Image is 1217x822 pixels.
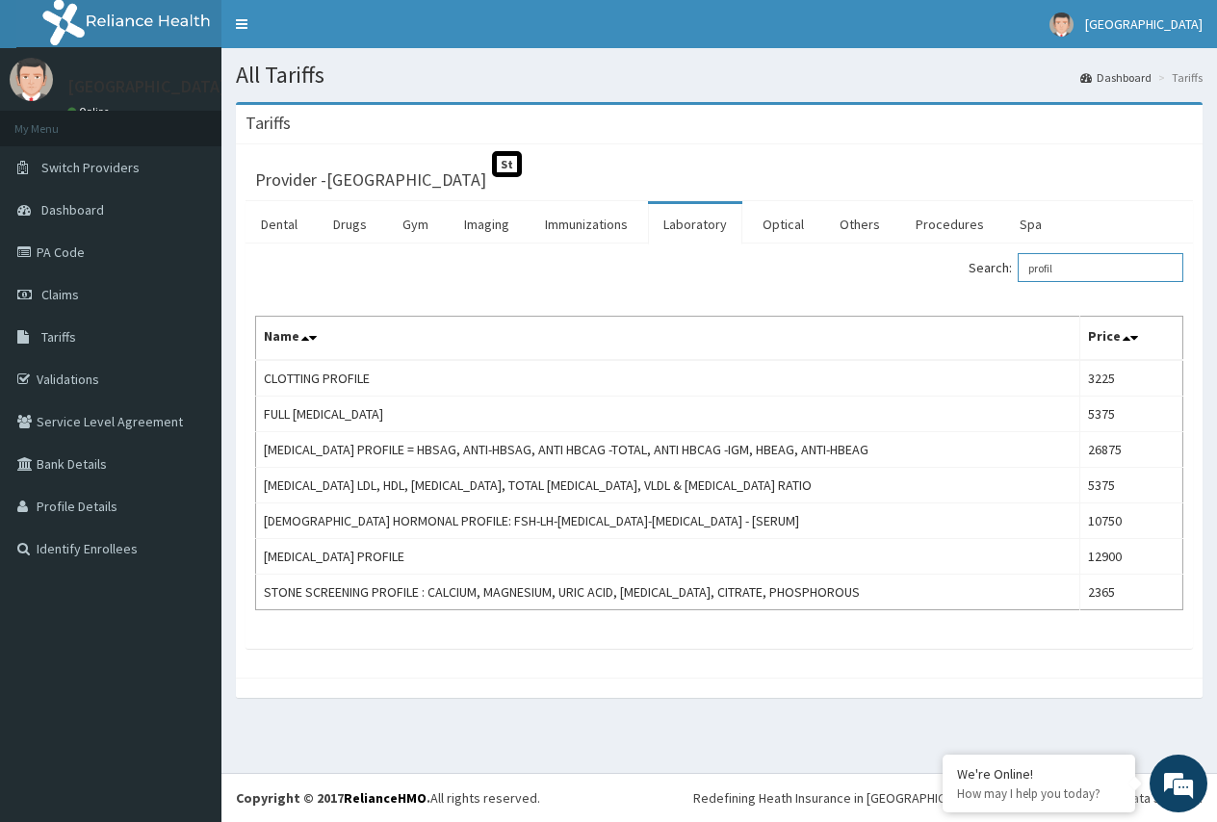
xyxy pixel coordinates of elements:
[256,397,1080,432] td: FULL [MEDICAL_DATA]
[316,10,362,56] div: Minimize live chat window
[969,253,1183,282] label: Search:
[957,785,1121,802] p: How may I help you today?
[10,58,53,101] img: User Image
[1079,503,1182,539] td: 10750
[256,432,1080,468] td: [MEDICAL_DATA] PROFILE = HBSAG, ANTI-HBSAG, ANTI HBCAG -TOTAL, ANTI HBCAG -IGM, HBEAG, ANTI-HBEAG
[1049,13,1074,37] img: User Image
[10,526,367,593] textarea: Type your message and hit 'Enter'
[256,539,1080,575] td: [MEDICAL_DATA] PROFILE
[492,151,522,177] span: St
[67,105,114,118] a: Online
[387,204,444,244] a: Gym
[1079,468,1182,503] td: 5375
[1153,69,1203,86] li: Tariffs
[36,96,78,144] img: d_794563401_company_1708531726252_794563401
[236,789,430,807] strong: Copyright © 2017 .
[747,204,819,244] a: Optical
[256,503,1080,539] td: [DEMOGRAPHIC_DATA] HORMONAL PROFILE: FSH-LH-[MEDICAL_DATA]-[MEDICAL_DATA] - [SERUM]
[1079,317,1182,361] th: Price
[1085,15,1203,33] span: [GEOGRAPHIC_DATA]
[900,204,999,244] a: Procedures
[236,63,1203,88] h1: All Tariffs
[67,78,226,95] p: [GEOGRAPHIC_DATA]
[1079,360,1182,397] td: 3225
[221,773,1217,822] footer: All rights reserved.
[693,788,1203,808] div: Redefining Heath Insurance in [GEOGRAPHIC_DATA] using Telemedicine and Data Science!
[246,115,291,132] h3: Tariffs
[1079,575,1182,610] td: 2365
[1079,432,1182,468] td: 26875
[1079,539,1182,575] td: 12900
[1080,69,1152,86] a: Dashboard
[255,171,486,189] h3: Provider - [GEOGRAPHIC_DATA]
[344,789,427,807] a: RelianceHMO
[824,204,895,244] a: Others
[957,765,1121,783] div: We're Online!
[1004,204,1057,244] a: Spa
[100,108,324,133] div: Chat with us now
[648,204,742,244] a: Laboratory
[112,243,266,437] span: We're online!
[256,468,1080,503] td: [MEDICAL_DATA] LDL, HDL, [MEDICAL_DATA], TOTAL [MEDICAL_DATA], VLDL & [MEDICAL_DATA] RATIO
[41,159,140,176] span: Switch Providers
[41,328,76,346] span: Tariffs
[256,575,1080,610] td: STONE SCREENING PROFILE : CALCIUM, MAGNESIUM, URIC ACID, [MEDICAL_DATA], CITRATE, PHOSPHOROUS
[246,204,313,244] a: Dental
[318,204,382,244] a: Drugs
[1079,397,1182,432] td: 5375
[1018,253,1183,282] input: Search:
[41,201,104,218] span: Dashboard
[256,360,1080,397] td: CLOTTING PROFILE
[41,286,79,303] span: Claims
[449,204,525,244] a: Imaging
[256,317,1080,361] th: Name
[530,204,643,244] a: Immunizations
